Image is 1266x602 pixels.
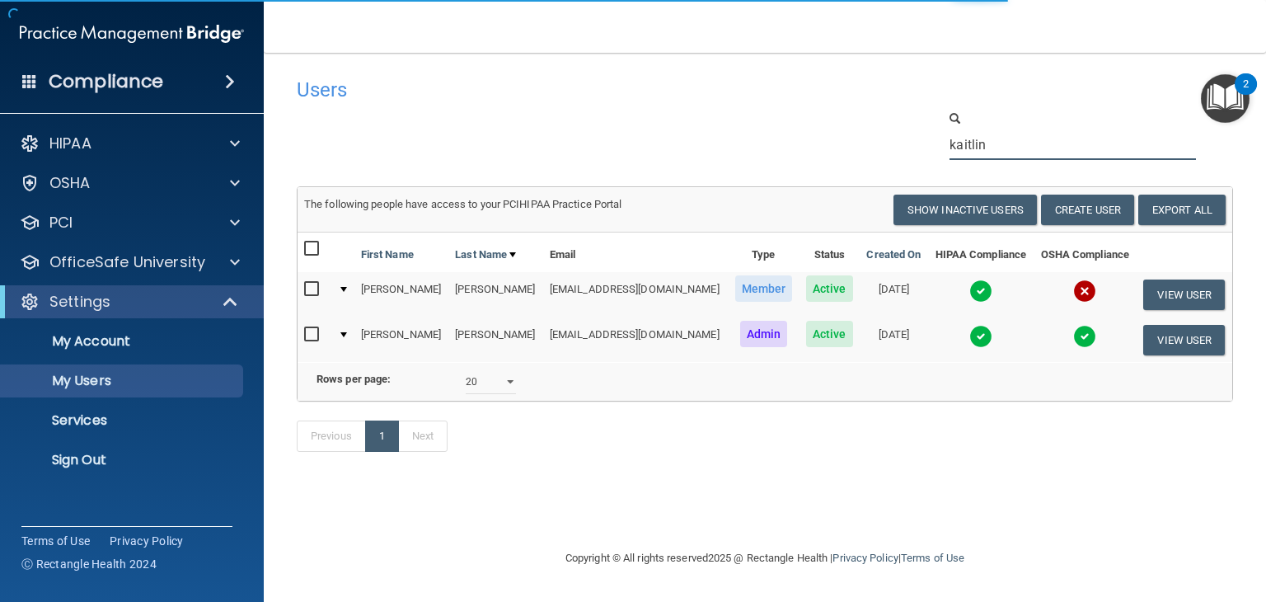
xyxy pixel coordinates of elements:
[1143,280,1225,310] button: View User
[832,552,898,564] a: Privacy Policy
[361,245,414,265] a: First Name
[398,421,448,452] a: Next
[304,198,622,210] span: The following people have access to your PCIHIPAA Practice Portal
[543,272,728,317] td: [EMAIL_ADDRESS][DOMAIN_NAME]
[20,173,240,193] a: OSHA
[448,317,543,362] td: [PERSON_NAME]
[316,373,391,385] b: Rows per page:
[740,321,788,347] span: Admin
[901,552,964,564] a: Terms of Use
[297,79,832,101] h4: Users
[799,233,860,272] th: Status
[969,280,992,303] img: tick.e7d51cea.svg
[982,494,1246,559] iframe: Drift Widget Chat Controller
[949,129,1196,160] input: Search
[20,292,239,312] a: Settings
[543,233,728,272] th: Email
[455,245,516,265] a: Last Name
[969,325,992,348] img: tick.e7d51cea.svg
[11,452,236,468] p: Sign Out
[1201,74,1250,123] button: Open Resource Center, 2 new notifications
[735,275,793,302] span: Member
[806,321,853,347] span: Active
[20,252,240,272] a: OfficeSafe University
[1143,325,1225,355] button: View User
[1041,195,1134,225] button: Create User
[1073,280,1096,303] img: cross.ca9f0e7f.svg
[11,333,236,350] p: My Account
[20,17,244,50] img: PMB logo
[543,317,728,362] td: [EMAIL_ADDRESS][DOMAIN_NAME]
[806,275,853,302] span: Active
[860,317,928,362] td: [DATE]
[110,533,184,549] a: Privacy Policy
[354,317,449,362] td: [PERSON_NAME]
[49,70,163,93] h4: Compliance
[11,412,236,429] p: Services
[1243,84,1249,106] div: 2
[21,556,157,572] span: Ⓒ Rectangle Health 2024
[297,421,366,452] a: Previous
[866,245,921,265] a: Created On
[21,533,90,549] a: Terms of Use
[893,195,1037,225] button: Show Inactive Users
[1073,325,1096,348] img: tick.e7d51cea.svg
[20,213,240,233] a: PCI
[860,272,928,317] td: [DATE]
[365,421,399,452] a: 1
[49,173,91,193] p: OSHA
[49,213,73,233] p: PCI
[49,252,205,272] p: OfficeSafe University
[20,134,240,153] a: HIPAA
[49,292,110,312] p: Settings
[928,233,1034,272] th: HIPAA Compliance
[1138,195,1226,225] a: Export All
[728,233,799,272] th: Type
[1034,233,1137,272] th: OSHA Compliance
[448,272,543,317] td: [PERSON_NAME]
[49,134,91,153] p: HIPAA
[464,532,1066,585] div: Copyright © All rights reserved 2025 @ Rectangle Health | |
[354,272,449,317] td: [PERSON_NAME]
[11,373,236,389] p: My Users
